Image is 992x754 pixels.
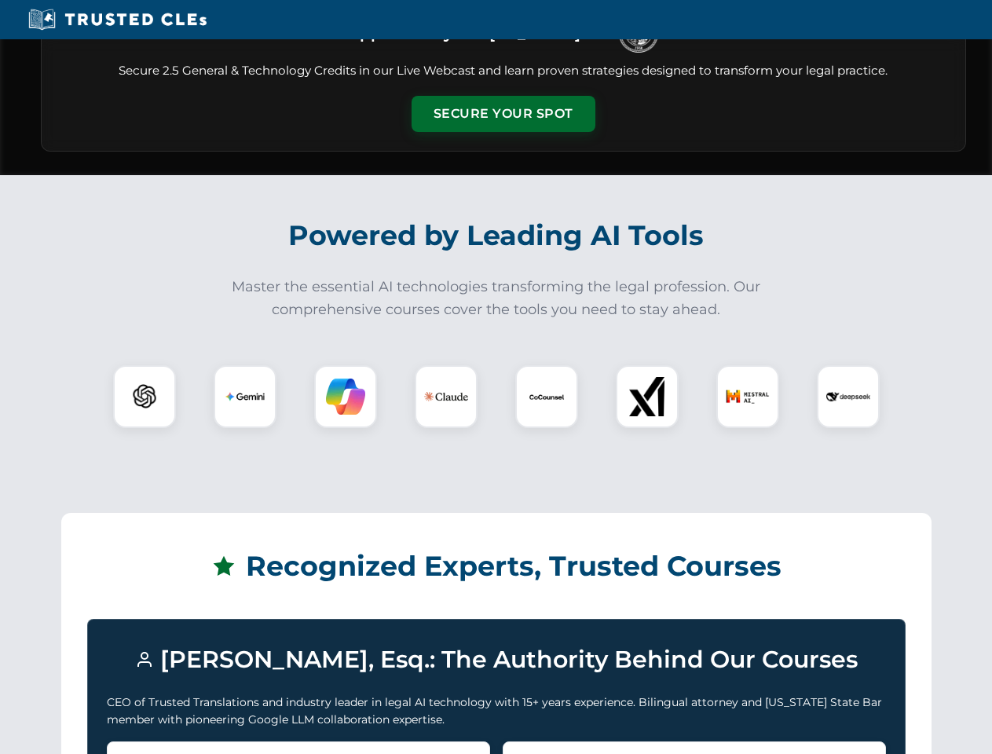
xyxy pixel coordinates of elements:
[628,377,667,416] img: xAI Logo
[24,8,211,31] img: Trusted CLEs
[214,365,276,428] div: Gemini
[616,365,679,428] div: xAI
[826,375,870,419] img: DeepSeek Logo
[314,365,377,428] div: Copilot
[225,377,265,416] img: Gemini Logo
[515,365,578,428] div: CoCounsel
[716,365,779,428] div: Mistral AI
[122,374,167,419] img: ChatGPT Logo
[60,62,946,80] p: Secure 2.5 General & Technology Credits in our Live Webcast and learn proven strategies designed ...
[87,539,906,594] h2: Recognized Experts, Trusted Courses
[726,375,770,419] img: Mistral AI Logo
[61,208,932,263] h2: Powered by Leading AI Tools
[326,377,365,416] img: Copilot Logo
[113,365,176,428] div: ChatGPT
[817,365,880,428] div: DeepSeek
[424,375,468,419] img: Claude Logo
[107,639,886,681] h3: [PERSON_NAME], Esq.: The Authority Behind Our Courses
[221,276,771,321] p: Master the essential AI technologies transforming the legal profession. Our comprehensive courses...
[412,96,595,132] button: Secure Your Spot
[527,377,566,416] img: CoCounsel Logo
[107,694,886,729] p: CEO of Trusted Translations and industry leader in legal AI technology with 15+ years experience....
[415,365,478,428] div: Claude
